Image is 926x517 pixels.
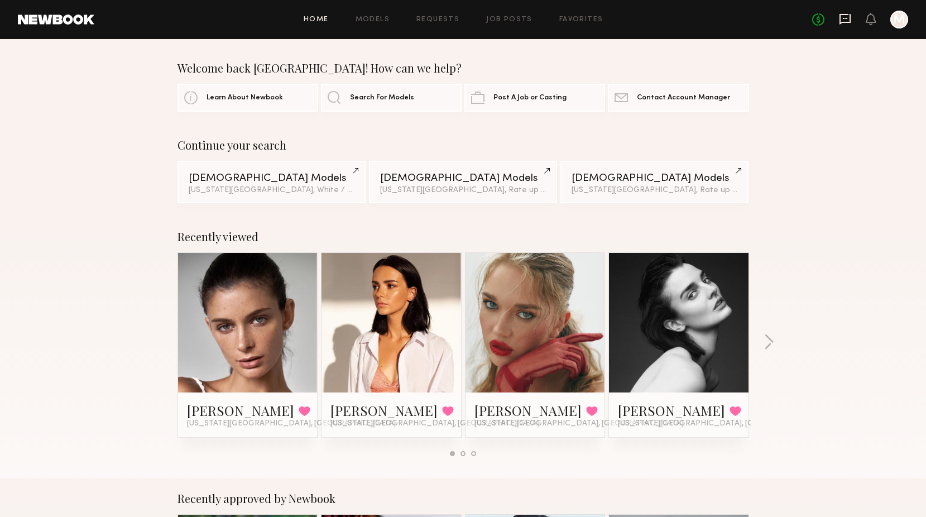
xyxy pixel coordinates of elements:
a: [PERSON_NAME] [474,401,582,419]
span: Search For Models [350,94,414,102]
a: Contact Account Manager [608,84,749,112]
div: Continue your search [177,138,749,152]
a: [PERSON_NAME] [330,401,438,419]
div: [US_STATE][GEOGRAPHIC_DATA], Rate up to $310 [572,186,737,194]
div: Recently viewed [177,230,749,243]
div: [DEMOGRAPHIC_DATA] Models [572,173,737,184]
div: [US_STATE][GEOGRAPHIC_DATA], Rate up to $297 [380,186,546,194]
a: Requests [416,16,459,23]
div: Recently approved by Newbook [177,492,749,505]
a: Post A Job or Casting [464,84,605,112]
a: Job Posts [486,16,532,23]
a: [DEMOGRAPHIC_DATA] Models[US_STATE][GEOGRAPHIC_DATA], Rate up to $297 [369,161,557,203]
a: M [890,11,908,28]
a: [DEMOGRAPHIC_DATA] Models[US_STATE][GEOGRAPHIC_DATA], White / Caucasian [177,161,366,203]
span: Contact Account Manager [637,94,730,102]
span: [US_STATE][GEOGRAPHIC_DATA], [GEOGRAPHIC_DATA] [330,419,539,428]
span: Learn About Newbook [207,94,283,102]
div: [DEMOGRAPHIC_DATA] Models [189,173,354,184]
a: [DEMOGRAPHIC_DATA] Models[US_STATE][GEOGRAPHIC_DATA], Rate up to $310 [560,161,749,203]
a: Home [304,16,329,23]
a: [PERSON_NAME] [618,401,725,419]
a: [PERSON_NAME] [187,401,294,419]
div: [DEMOGRAPHIC_DATA] Models [380,173,546,184]
div: Welcome back [GEOGRAPHIC_DATA]! How can we help? [177,61,749,75]
a: Search For Models [321,84,462,112]
span: [US_STATE][GEOGRAPHIC_DATA], [GEOGRAPHIC_DATA] [187,419,396,428]
a: Learn About Newbook [177,84,318,112]
span: [US_STATE][GEOGRAPHIC_DATA], [GEOGRAPHIC_DATA] [618,419,827,428]
a: Models [356,16,390,23]
span: Post A Job or Casting [493,94,567,102]
div: [US_STATE][GEOGRAPHIC_DATA], White / Caucasian [189,186,354,194]
span: [US_STATE][GEOGRAPHIC_DATA], [GEOGRAPHIC_DATA] [474,419,683,428]
a: Favorites [559,16,603,23]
